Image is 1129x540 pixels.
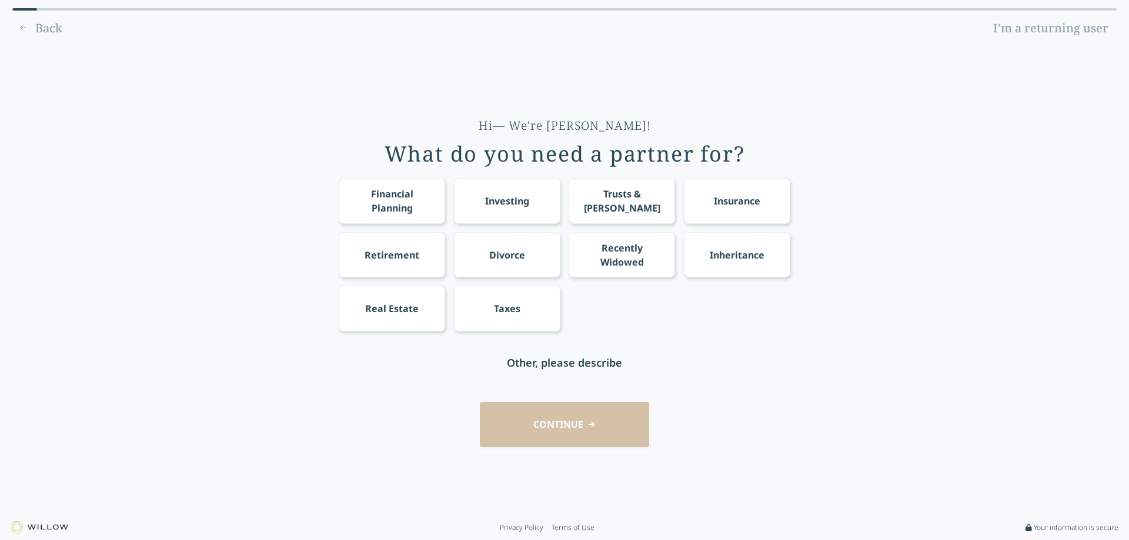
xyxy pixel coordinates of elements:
div: Taxes [494,301,520,316]
div: Real Estate [365,301,419,316]
div: 0% complete [12,8,37,11]
div: Inheritance [710,248,764,262]
a: Privacy Policy [500,523,543,532]
div: Financial Planning [350,187,435,215]
div: What do you need a partner for? [385,142,745,166]
div: Trusts & [PERSON_NAME] [580,187,664,215]
div: Retirement [365,248,419,262]
div: Other, please describe [507,354,622,371]
div: Insurance [714,194,760,208]
div: Hi— We're [PERSON_NAME]! [479,118,651,134]
a: Terms of Use [552,523,594,532]
div: Recently Widowed [580,241,664,269]
span: Your information is secure [1034,523,1118,532]
div: Investing [485,194,529,208]
div: Divorce [489,248,525,262]
a: I'm a returning user [985,19,1117,38]
img: Willow logo [11,521,68,534]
